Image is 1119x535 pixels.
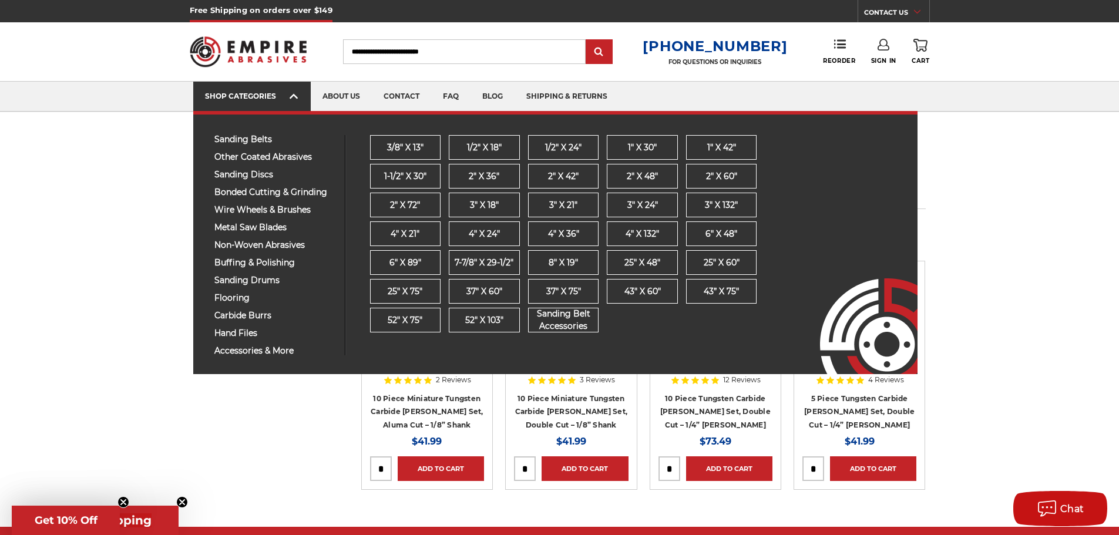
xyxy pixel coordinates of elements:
span: Sanding Belt Accessories [529,308,599,332]
a: Add to Cart [398,456,484,481]
span: bonded cutting & grinding [214,188,336,197]
span: 3" x 24" [627,199,658,211]
span: 2" x 72" [390,199,420,211]
span: $73.49 [700,436,731,447]
img: Empire Abrasives [190,29,307,75]
span: carbide burrs [214,311,336,320]
span: 3/8" x 13" [387,142,424,154]
span: Sign In [871,57,896,65]
button: Close teaser [176,496,188,508]
span: 25" x 48" [624,257,660,269]
a: contact [372,82,431,112]
span: 37" x 60" [466,285,502,298]
a: blog [471,82,515,112]
span: 1/2" x 18" [467,142,502,154]
a: faq [431,82,471,112]
span: 1" x 42" [707,142,736,154]
span: other coated abrasives [214,153,336,161]
span: Chat [1060,503,1084,514]
span: 4" x 24" [469,228,500,240]
button: Chat [1013,491,1107,526]
span: accessories & more [214,346,336,355]
span: 2" x 48" [627,170,658,183]
span: 43" x 60" [624,285,661,298]
span: 2" x 42" [548,170,579,183]
span: $41.99 [556,436,586,447]
span: 3" x 132" [705,199,738,211]
a: shipping & returns [515,82,619,112]
span: 4" x 36" [548,228,579,240]
span: $41.99 [412,436,442,447]
a: about us [311,82,372,112]
span: 4" x 21" [391,228,419,240]
span: 43” x 75" [704,285,739,298]
p: FOR QUESTIONS OR INQUIRIES [643,58,787,66]
span: non-woven abrasives [214,241,336,250]
span: Cart [912,57,929,65]
a: 5 Piece Tungsten Carbide [PERSON_NAME] Set, Double Cut – 1/4” [PERSON_NAME] [804,394,915,429]
span: 6" x 48" [705,228,737,240]
span: sanding belts [214,135,336,144]
span: flooring [214,294,336,302]
span: 2" x 60" [706,170,737,183]
div: Get 10% OffClose teaser [12,506,120,535]
span: 3" x 18" [470,199,499,211]
span: buffing & polishing [214,258,336,267]
img: Empire Abrasives Logo Image [799,244,918,374]
a: Add to Cart [686,456,772,481]
span: sanding drums [214,276,336,285]
span: 37" x 75" [546,285,581,298]
span: Get 10% Off [35,514,98,527]
span: 25" x 75" [388,285,422,298]
span: hand files [214,329,336,338]
a: [PHONE_NUMBER] [643,38,787,55]
a: Reorder [823,39,855,64]
span: 1/2" x 24" [545,142,582,154]
span: 1-1/2" x 30" [384,170,426,183]
span: 52" x 75" [388,314,422,327]
span: 8" x 19" [549,257,578,269]
span: 2" x 36" [469,170,499,183]
div: Get Free ShippingClose teaser [12,506,179,535]
span: 7-7/8" x 29-1/2" [455,257,513,269]
span: wire wheels & brushes [214,206,336,214]
a: Add to Cart [830,456,916,481]
span: 3" x 21" [549,199,577,211]
span: 25" x 60" [704,257,740,269]
a: 10 Piece Tungsten Carbide [PERSON_NAME] Set, Double Cut – 1/4” [PERSON_NAME] [660,394,771,429]
span: $41.99 [845,436,875,447]
span: sanding discs [214,170,336,179]
a: CONTACT US [864,6,929,22]
button: Close teaser [117,496,129,508]
input: Submit [587,41,611,64]
span: 6" x 89" [389,257,421,269]
a: Cart [912,39,929,65]
div: SHOP CATEGORIES [205,92,299,100]
span: 52" x 103" [465,314,503,327]
a: 10 Piece Miniature Tungsten Carbide [PERSON_NAME] Set, Aluma Cut – 1/8” Shank [371,394,483,429]
span: metal saw blades [214,223,336,232]
a: Add to Cart [542,456,628,481]
a: 10 Piece Miniature Tungsten Carbide [PERSON_NAME] Set, Double Cut – 1/8” Shank [515,394,628,429]
span: 1" x 30" [628,142,657,154]
span: 4" x 132" [626,228,659,240]
span: Reorder [823,57,855,65]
